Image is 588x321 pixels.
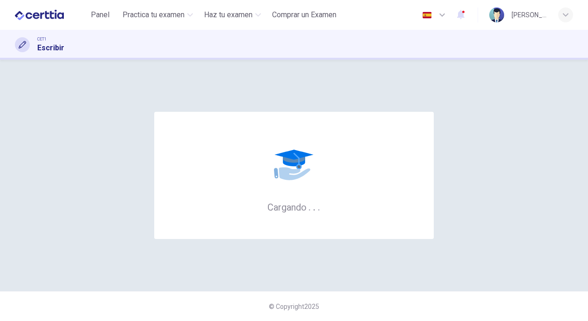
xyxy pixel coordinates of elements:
[313,198,316,214] h6: .
[200,7,265,23] button: Haz tu examen
[267,201,321,213] h6: Cargando
[119,7,197,23] button: Practica tu examen
[123,9,185,20] span: Practica tu examen
[85,7,115,23] button: Panel
[269,303,319,310] span: © Copyright 2025
[308,198,311,214] h6: .
[317,198,321,214] h6: .
[512,9,547,20] div: [PERSON_NAME]
[268,7,340,23] button: Comprar un Examen
[272,9,336,20] span: Comprar un Examen
[91,9,109,20] span: Panel
[204,9,253,20] span: Haz tu examen
[15,6,85,24] a: CERTTIA logo
[489,7,504,22] img: Profile picture
[37,42,64,54] h1: Escribir
[421,12,433,19] img: es
[37,36,47,42] span: CET1
[15,6,64,24] img: CERTTIA logo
